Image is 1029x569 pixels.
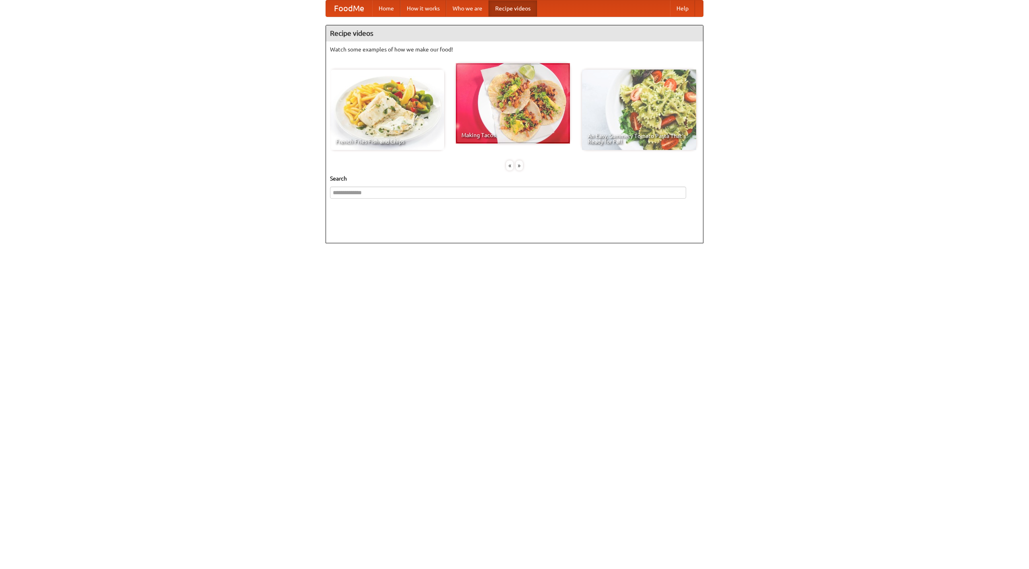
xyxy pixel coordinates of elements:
[330,175,699,183] h5: Search
[326,25,703,41] h4: Recipe videos
[582,70,696,150] a: An Easy, Summery Tomato Pasta That's Ready for Fall
[461,132,564,138] span: Making Tacos
[400,0,446,16] a: How it works
[326,0,372,16] a: FoodMe
[372,0,400,16] a: Home
[489,0,537,16] a: Recipe videos
[506,160,513,170] div: «
[516,160,523,170] div: »
[588,133,691,144] span: An Easy, Summery Tomato Pasta That's Ready for Fall
[670,0,695,16] a: Help
[336,139,439,144] span: French Fries Fish and Chips
[330,70,444,150] a: French Fries Fish and Chips
[330,45,699,53] p: Watch some examples of how we make our food!
[446,0,489,16] a: Who we are
[456,63,570,144] a: Making Tacos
